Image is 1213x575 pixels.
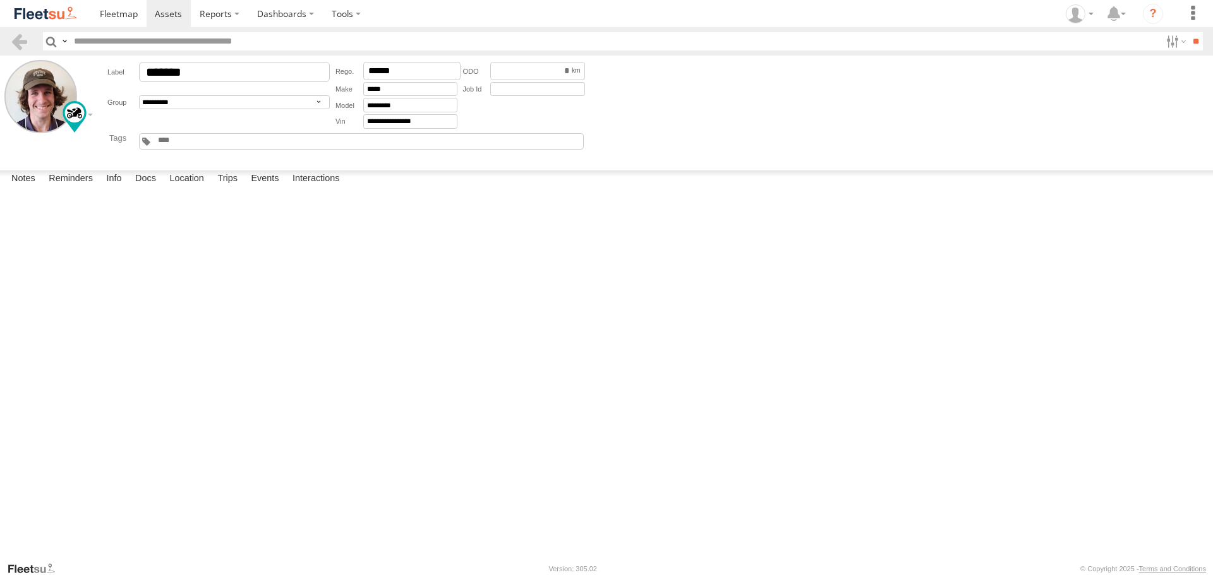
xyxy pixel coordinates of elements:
[5,170,42,188] label: Notes
[59,32,69,50] label: Search Query
[1139,565,1206,572] a: Terms and Conditions
[13,5,78,22] img: fleetsu-logo-horizontal.svg
[1161,32,1188,50] label: Search Filter Options
[1061,4,1098,23] div: Stephanie Renton
[10,32,28,50] a: Back to previous Page
[1143,4,1163,24] i: ?
[549,565,597,572] div: Version: 305.02
[100,170,128,188] label: Info
[1080,565,1206,572] div: © Copyright 2025 -
[42,170,99,188] label: Reminders
[211,170,244,188] label: Trips
[129,170,162,188] label: Docs
[244,170,285,188] label: Events
[286,170,346,188] label: Interactions
[63,101,87,133] div: Change Map Icon
[163,170,210,188] label: Location
[7,562,65,575] a: Visit our Website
